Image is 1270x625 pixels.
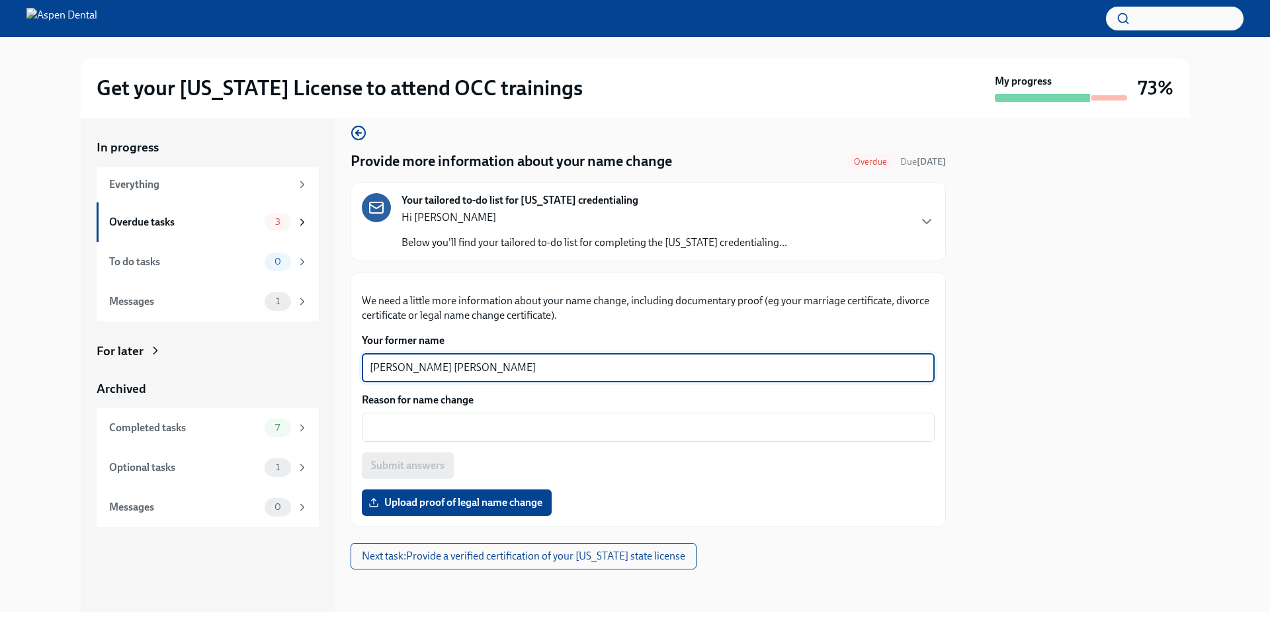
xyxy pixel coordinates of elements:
div: Messages [109,500,259,515]
div: Completed tasks [109,421,259,435]
span: 1 [268,462,288,472]
p: Hi [PERSON_NAME] [402,210,787,225]
textarea: [PERSON_NAME] [PERSON_NAME] [370,360,927,376]
div: To do tasks [109,255,259,269]
span: 7 [267,423,288,433]
h2: Get your [US_STATE] License to attend OCC trainings [97,75,583,101]
strong: [DATE] [917,156,946,167]
a: To do tasks0 [97,242,319,282]
div: Overdue tasks [109,215,259,229]
div: For later [97,343,144,360]
label: Reason for name change [362,393,935,407]
span: 3 [267,217,288,227]
label: Your former name [362,333,935,348]
a: In progress [97,139,319,156]
p: Below you'll find your tailored to-do list for completing the [US_STATE] credentialing... [402,235,787,250]
span: Due [900,156,946,167]
a: For later [97,343,319,360]
a: Messages1 [97,282,319,321]
span: 0 [267,257,289,267]
span: March 30th, 2025 08:00 [900,155,946,168]
strong: My progress [995,74,1052,89]
span: Overdue [846,157,895,167]
a: Everything [97,167,319,202]
a: Messages0 [97,487,319,527]
a: Overdue tasks3 [97,202,319,242]
span: Upload proof of legal name change [371,496,542,509]
a: Completed tasks7 [97,408,319,448]
p: We need a little more information about your name change, including documentary proof (eg your ma... [362,294,935,323]
div: Messages [109,294,259,309]
span: 1 [268,296,288,306]
div: Everything [109,177,291,192]
a: Archived [97,380,319,397]
label: Upload proof of legal name change [362,489,552,516]
span: Next task : Provide a verified certification of your [US_STATE] state license [362,550,685,563]
img: Aspen Dental [26,8,97,29]
h3: 73% [1138,76,1173,100]
a: Optional tasks1 [97,448,319,487]
button: Next task:Provide a verified certification of your [US_STATE] state license [351,543,697,569]
strong: Your tailored to-do list for [US_STATE] credentialing [402,193,638,208]
h4: Provide more information about your name change [351,151,672,171]
div: Optional tasks [109,460,259,475]
span: 0 [267,502,289,512]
